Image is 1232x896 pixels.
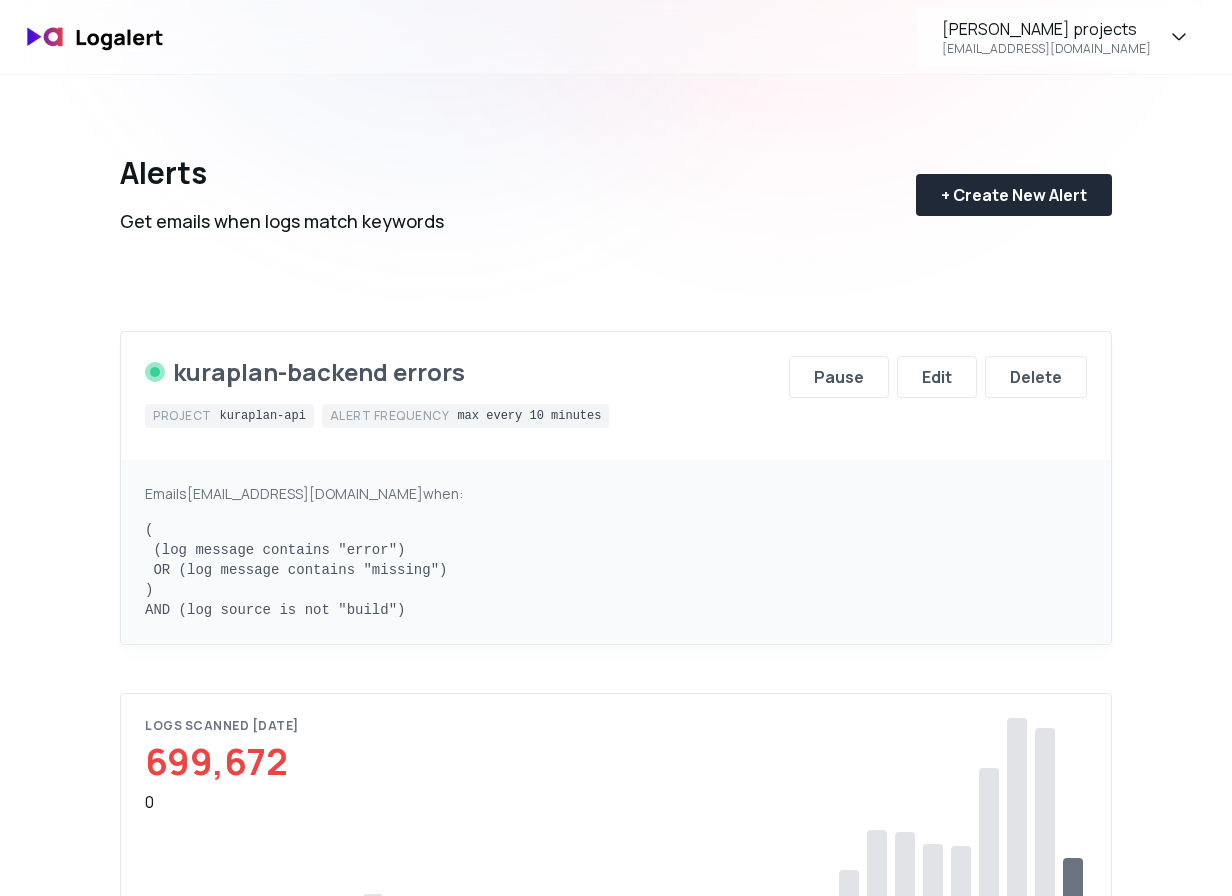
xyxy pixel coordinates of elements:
[922,365,952,389] div: Edit
[330,408,450,424] div: Alert frequency
[145,484,1087,504] div: Emails [EMAIL_ADDRESS][DOMAIN_NAME] when:
[120,155,444,191] div: Alerts
[1010,365,1062,389] div: Delete
[985,356,1087,398] button: Delete
[145,718,299,734] div: Logs scanned [DATE]
[145,742,299,782] div: 699,672
[145,520,1087,620] pre: ( (log message contains "error") OR (log message contains "missing") ) AND (log source is not "bu...
[120,207,444,235] div: Get emails when logs match keywords
[941,183,1087,207] div: + Create New Alert
[917,8,1216,66] button: [PERSON_NAME] projects[EMAIL_ADDRESS][DOMAIN_NAME]
[789,356,889,398] button: Pause
[16,14,176,61] img: logo
[220,408,306,424] div: kuraplan-api
[457,408,601,424] div: max every 10 minutes
[916,174,1112,216] button: + Create New Alert
[153,408,212,424] div: Project
[814,365,864,389] div: Pause
[942,41,1151,57] div: [EMAIL_ADDRESS][DOMAIN_NAME]
[173,356,465,388] div: kuraplan-backend errors
[897,356,977,398] button: Edit
[942,17,1137,41] div: [PERSON_NAME] projects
